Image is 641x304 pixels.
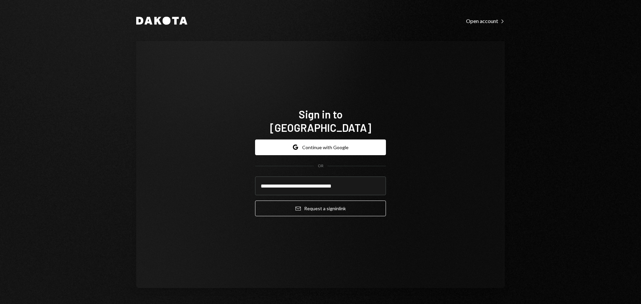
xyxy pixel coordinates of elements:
h1: Sign in to [GEOGRAPHIC_DATA] [255,107,386,134]
button: Request a signinlink [255,201,386,216]
a: Open account [466,17,505,24]
div: Open account [466,18,505,24]
div: OR [318,163,324,169]
button: Continue with Google [255,139,386,155]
